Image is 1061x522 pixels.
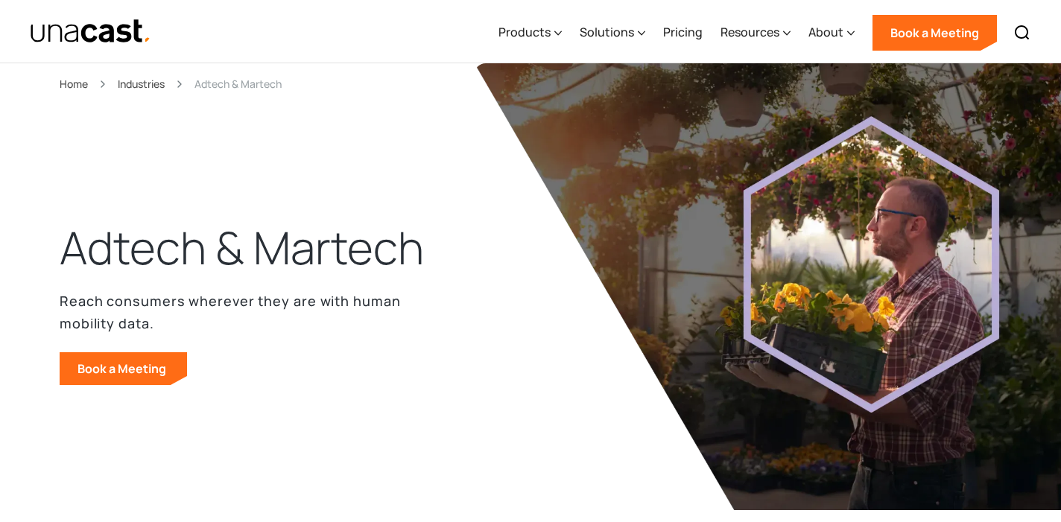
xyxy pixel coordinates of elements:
[60,218,424,278] h1: Adtech & Martech
[60,75,88,92] a: Home
[808,23,843,41] div: About
[808,2,855,63] div: About
[60,290,447,334] p: Reach consumers wherever they are with human mobility data.
[1013,24,1031,42] img: Search icon
[720,23,779,41] div: Resources
[580,2,645,63] div: Solutions
[60,352,187,385] a: Book a Meeting
[30,19,151,45] img: Unacast text logo
[663,2,703,63] a: Pricing
[194,75,282,92] div: Adtech & Martech
[872,15,997,51] a: Book a Meeting
[580,23,634,41] div: Solutions
[498,2,562,63] div: Products
[118,75,165,92] a: Industries
[498,23,551,41] div: Products
[30,19,151,45] a: home
[720,2,791,63] div: Resources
